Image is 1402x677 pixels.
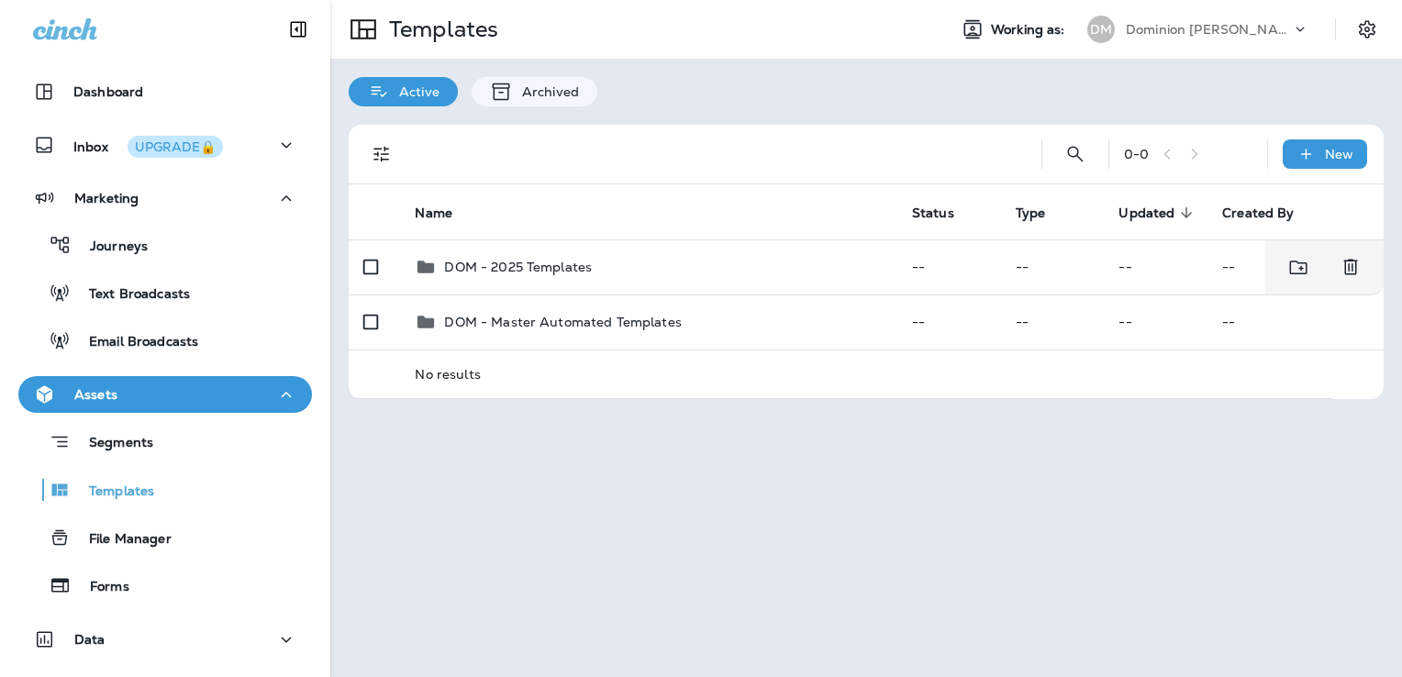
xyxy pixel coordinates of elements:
[71,531,172,549] p: File Manager
[1104,294,1207,350] td: --
[390,84,440,99] p: Active
[382,16,498,43] p: Templates
[273,11,324,48] button: Collapse Sidebar
[1087,16,1115,43] div: DM
[73,136,223,155] p: Inbox
[415,205,476,221] span: Name
[74,191,139,205] p: Marketing
[18,321,312,360] button: Email Broadcasts
[74,632,106,647] p: Data
[72,239,148,256] p: Journeys
[18,518,312,557] button: File Manager
[71,286,190,304] p: Text Broadcasts
[1104,239,1207,294] td: --
[18,73,312,110] button: Dashboard
[71,334,198,351] p: Email Broadcasts
[1057,136,1094,172] button: Search Templates
[1016,205,1070,221] span: Type
[363,136,400,172] button: Filters
[991,22,1069,38] span: Working as:
[1207,294,1384,350] td: --
[444,260,592,274] p: DOM - 2025 Templates
[18,226,312,264] button: Journeys
[74,387,117,402] p: Assets
[71,483,154,501] p: Templates
[1325,147,1353,161] p: New
[18,376,312,413] button: Assets
[1001,294,1105,350] td: --
[912,205,978,221] span: Status
[135,140,216,153] div: UPGRADE🔒
[1016,205,1046,221] span: Type
[18,273,312,312] button: Text Broadcasts
[1118,205,1174,221] span: Updated
[400,350,1331,398] td: No results
[73,84,143,99] p: Dashboard
[1332,249,1369,286] button: Delete
[1118,205,1198,221] span: Updated
[71,435,153,453] p: Segments
[72,579,129,596] p: Forms
[1222,205,1294,221] span: Created By
[18,566,312,605] button: Forms
[18,180,312,216] button: Marketing
[1280,249,1318,286] button: Move to folder
[1207,239,1331,294] td: --
[444,315,681,329] p: DOM - Master Automated Templates
[18,127,312,163] button: InboxUPGRADE🔒
[18,471,312,509] button: Templates
[415,205,452,221] span: Name
[1001,239,1105,294] td: --
[513,84,579,99] p: Archived
[912,205,954,221] span: Status
[1351,13,1384,46] button: Settings
[897,239,1001,294] td: --
[18,621,312,658] button: Data
[1124,147,1149,161] div: 0 - 0
[1222,205,1318,221] span: Created By
[897,294,1001,350] td: --
[128,136,223,158] button: UPGRADE🔒
[18,422,312,461] button: Segments
[1126,22,1291,37] p: Dominion [PERSON_NAME]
